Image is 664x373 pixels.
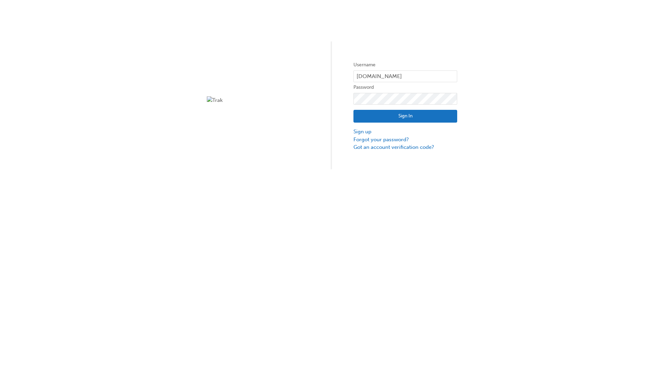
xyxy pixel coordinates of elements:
[353,61,457,69] label: Username
[207,96,311,104] img: Trak
[353,136,457,144] a: Forgot your password?
[353,70,457,82] input: Username
[353,83,457,92] label: Password
[353,128,457,136] a: Sign up
[353,143,457,151] a: Got an account verification code?
[353,110,457,123] button: Sign In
